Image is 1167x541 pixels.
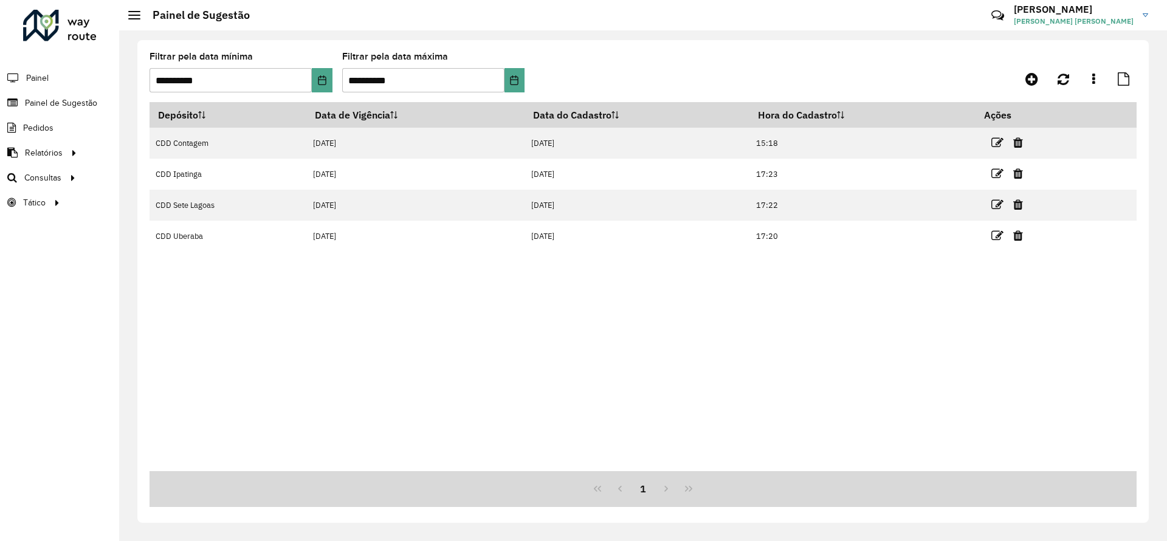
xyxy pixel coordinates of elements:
[24,171,61,184] span: Consultas
[525,102,749,128] th: Data do Cadastro
[312,68,332,92] button: Choose Date
[632,477,655,500] button: 1
[306,190,525,221] td: [DATE]
[1013,196,1023,213] a: Excluir
[306,159,525,190] td: [DATE]
[525,221,749,252] td: [DATE]
[504,68,525,92] button: Choose Date
[991,134,1003,151] a: Editar
[749,221,976,252] td: 17:20
[150,190,306,221] td: CDD Sete Lagoas
[749,128,976,159] td: 15:18
[150,221,306,252] td: CDD Uberaba
[1013,227,1023,244] a: Excluir
[1014,4,1134,15] h3: [PERSON_NAME]
[25,146,63,159] span: Relatórios
[991,227,1003,244] a: Editar
[525,128,749,159] td: [DATE]
[1013,134,1023,151] a: Excluir
[976,102,1048,128] th: Ações
[23,122,53,134] span: Pedidos
[342,49,448,64] label: Filtrar pela data máxima
[306,221,525,252] td: [DATE]
[306,128,525,159] td: [DATE]
[991,165,1003,182] a: Editar
[525,159,749,190] td: [DATE]
[985,2,1011,29] a: Contato Rápido
[525,190,749,221] td: [DATE]
[150,128,306,159] td: CDD Contagem
[749,159,976,190] td: 17:23
[749,190,976,221] td: 17:22
[749,102,976,128] th: Hora do Cadastro
[306,102,525,128] th: Data de Vigência
[1014,16,1134,27] span: [PERSON_NAME] [PERSON_NAME]
[150,159,306,190] td: CDD Ipatinga
[140,9,250,22] h2: Painel de Sugestão
[23,196,46,209] span: Tático
[150,102,306,128] th: Depósito
[25,97,97,109] span: Painel de Sugestão
[991,196,1003,213] a: Editar
[26,72,49,84] span: Painel
[150,49,253,64] label: Filtrar pela data mínima
[1013,165,1023,182] a: Excluir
